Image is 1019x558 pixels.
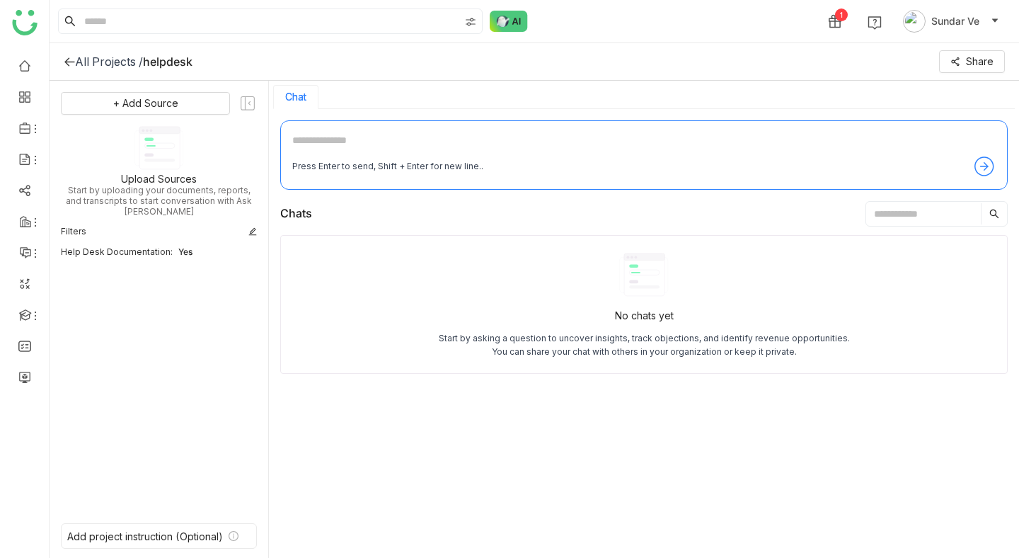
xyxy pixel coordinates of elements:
div: All Projects / [75,55,143,69]
img: avatar [903,10,926,33]
img: ask-buddy-normal.svg [490,11,528,32]
div: Help Desk Documentation: [61,246,173,257]
span: Share [966,54,994,69]
div: helpdesk [143,55,192,69]
div: Add project instruction (Optional) [67,530,223,542]
img: search-type.svg [465,16,476,28]
button: + Add Source [61,92,230,115]
div: Yes [178,246,257,257]
div: No chats yet [615,308,674,324]
span: Sundar Ve [931,13,979,29]
img: help.svg [868,16,882,30]
img: logo [12,10,38,35]
div: Press Enter to send, Shift + Enter for new line.. [292,160,483,173]
div: 1 [835,8,848,21]
button: Share [939,50,1005,73]
div: Start by asking a question to uncover insights, track objections, and identify revenue opportunit... [438,332,851,359]
div: Filters [61,225,86,238]
button: Chat [285,91,306,103]
div: Upload Sources [121,173,197,185]
div: Start by uploading your documents, reports, and transcripts to start conversation with Ask [PERSO... [61,185,257,217]
div: Chats [280,205,312,222]
span: + Add Source [113,96,178,111]
button: Sundar Ve [900,10,1002,33]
